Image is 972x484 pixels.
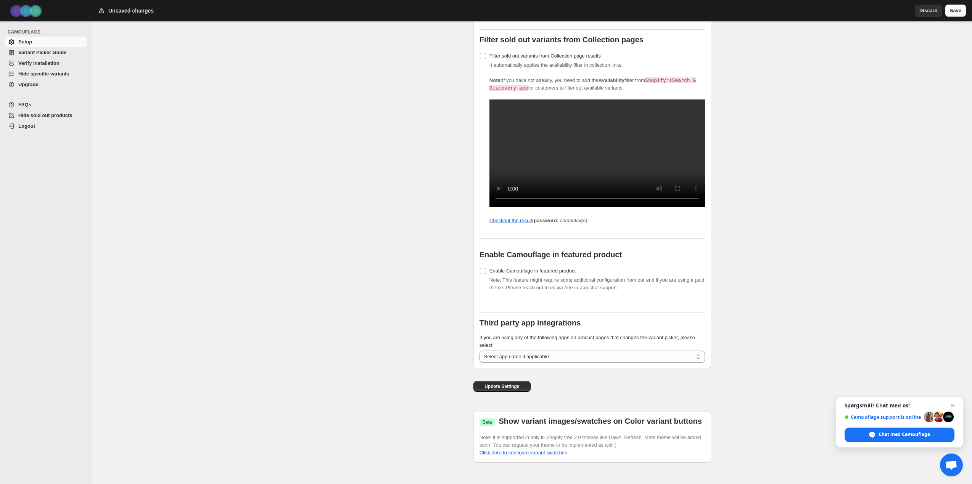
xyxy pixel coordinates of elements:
span: Chat med Camouflage [879,431,930,438]
span: Luk chat [948,401,957,410]
a: Hide specific variants [5,69,87,79]
b: Note: [489,77,502,83]
span: CAMOUFLAGE [8,29,88,35]
span: Variant Picker Guide [18,50,66,55]
span: FAQs [18,102,31,107]
span: Hide specific variants [18,71,69,77]
div: Chat med Camouflage [845,428,954,442]
a: Setup [5,37,87,47]
a: Logout [5,121,87,131]
button: Update Settings [473,381,531,392]
span: Hide sold out products [18,112,72,118]
b: Third party app integrations [480,319,581,327]
a: Click here to configure variant swatches [480,450,567,455]
span: Note: This feature might require some additional configuration from our end if you are using a pa... [489,277,704,290]
span: If you are using any of the following apps on product pages that changes the variant picker, plea... [480,335,695,348]
strong: password: [534,218,558,223]
i: camouflage [560,218,586,223]
span: Upgrade [18,82,39,87]
a: Upgrade [5,79,87,90]
div: Åben chat [940,454,963,476]
button: Discard [915,5,942,17]
p: If you have not already, you need to add the filter from for customers to filter out available va... [489,77,705,92]
video: Add availability filter [489,99,705,207]
strong: Availability [599,77,624,83]
a: Variant Picker Guide [5,47,87,58]
span: Save [950,7,961,14]
span: Setup [18,39,32,45]
span: Discard [919,7,938,14]
a: FAQs [5,99,87,110]
span: It automatically applies the availability filter in collection links. [489,62,705,224]
span: Filter sold out variants from Collection page results [489,53,601,59]
h2: Unsaved changes [108,7,154,14]
b: Filter sold out variants from Collection pages [480,35,644,44]
span: Spørgsmål? Chat med os! [845,402,954,409]
span: Enable Camouflage in featured product [489,268,576,274]
button: Save [945,5,966,17]
span: Camouflage support is online [845,414,921,420]
b: Enable Camouflage in featured product [480,250,622,259]
span: Beta [483,419,492,425]
b: Show variant images/swatches on Color variant buttons [499,417,702,425]
span: Update Settings [484,383,519,389]
a: Hide sold out products [5,110,87,121]
p: ( ) [489,217,705,224]
span: Verify Installation [18,60,60,66]
span: Note: It is supported in only in Shopify free 2.0 themes like Dawn, Refresh. More theme will be a... [480,434,701,448]
a: Checkout the result [489,218,532,223]
a: Verify Installation [5,58,87,69]
span: Logout [18,123,35,129]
